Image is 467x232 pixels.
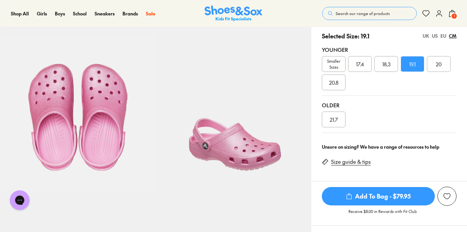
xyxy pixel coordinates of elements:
a: Shoes & Sox [205,6,262,22]
img: SNS_Logo_Responsive.svg [205,6,262,22]
span: 20.8 [329,78,339,86]
a: Shop All [11,10,29,17]
span: Search our range of products [336,11,390,16]
span: 17.4 [356,60,364,68]
div: Younger [322,46,456,53]
p: Selected Size: 19.1 [322,32,369,40]
span: 21.7 [330,116,338,123]
div: EU [440,32,446,39]
span: Smaller Sizes [322,58,345,70]
button: Add To Bag - $79.95 [322,187,435,206]
div: UK [423,32,429,39]
button: 1 [448,6,456,21]
span: 19.1 [409,60,416,68]
a: Sale [146,10,155,17]
p: Receive $8.00 in Rewards with Fit Club [348,208,417,220]
button: Search our range of products [322,7,417,20]
span: 20 [436,60,442,68]
button: Add to Wishlist [437,187,456,206]
a: Girls [37,10,47,17]
span: 1 [451,13,457,19]
iframe: Gorgias live chat messenger [7,188,33,212]
img: 7-502857_1 [156,35,311,191]
a: School [73,10,87,17]
div: Older [322,101,456,109]
div: CM [449,32,456,39]
div: US [432,32,438,39]
a: Brands [122,10,138,17]
span: 18.3 [382,60,390,68]
a: Boys [55,10,65,17]
div: Unsure on sizing? We have a range of resources to help [322,143,456,150]
a: Size guide & tips [331,158,371,165]
a: Sneakers [95,10,115,17]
